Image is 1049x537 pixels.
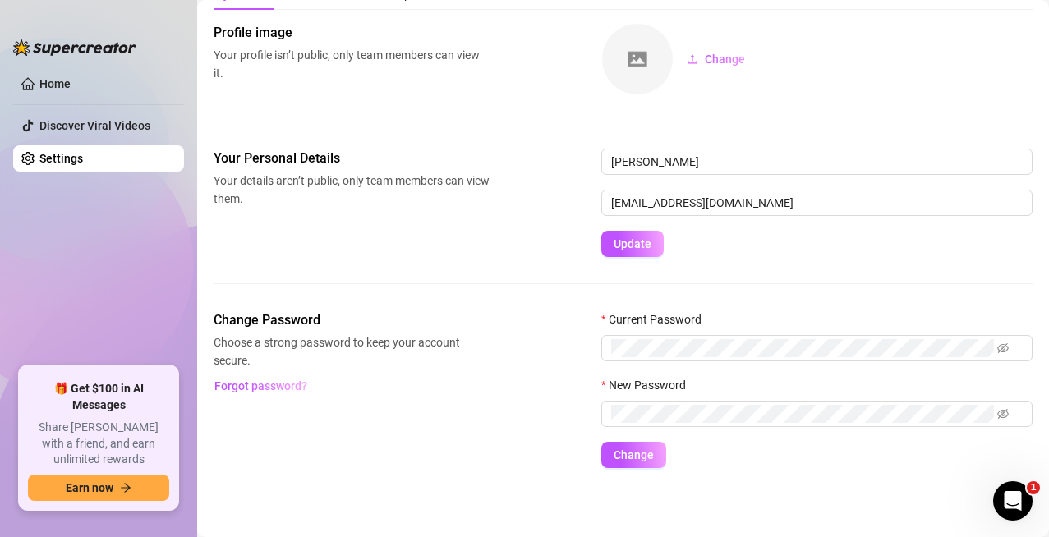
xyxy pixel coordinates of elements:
span: eye-invisible [997,342,1009,354]
span: Earn now [66,481,113,494]
span: Choose a strong password to keep your account secure. [214,333,490,369]
span: Update [614,237,651,250]
input: Enter name [601,149,1033,175]
span: Change [614,448,654,461]
a: Settings [39,152,83,165]
input: New Password [611,405,994,423]
span: Share [PERSON_NAME] with a friend, and earn unlimited rewards [28,420,169,468]
button: Earn nowarrow-right [28,475,169,501]
span: eye-invisible [997,408,1009,420]
input: Enter new email [601,190,1033,216]
span: Change [705,53,745,66]
span: Change Password [214,310,490,330]
label: Current Password [601,310,712,328]
a: Home [39,77,71,90]
span: upload [687,53,698,65]
iframe: Intercom live chat [993,481,1033,521]
button: Update [601,231,664,257]
button: Change [601,442,666,468]
img: logo-BBDzfeDw.svg [13,39,136,56]
a: Discover Viral Videos [39,119,150,132]
span: 1 [1027,481,1040,494]
button: Forgot password? [214,373,307,399]
button: Change [674,46,758,72]
span: Your details aren’t public, only team members can view them. [214,172,490,208]
span: arrow-right [120,482,131,493]
span: Your profile isn’t public, only team members can view it. [214,46,490,82]
label: New Password [601,376,697,394]
span: Forgot password? [214,379,307,392]
input: Current Password [611,339,994,357]
span: 🎁 Get $100 in AI Messages [28,381,169,413]
span: Your Personal Details [214,149,490,168]
span: Profile image [214,23,490,43]
img: square-placeholder.png [602,24,673,94]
